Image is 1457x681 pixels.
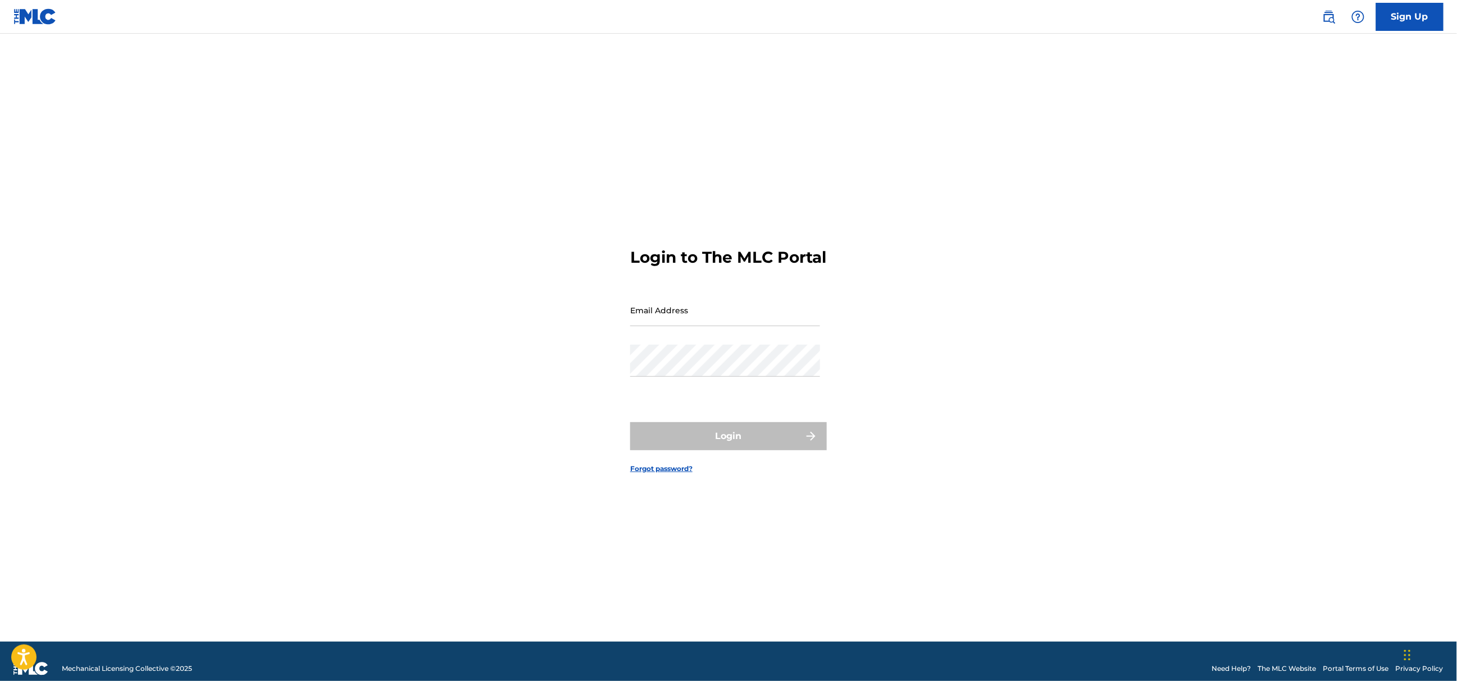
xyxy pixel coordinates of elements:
[1258,664,1317,674] a: The MLC Website
[1318,6,1340,28] a: Public Search
[1322,10,1336,24] img: search
[62,664,192,674] span: Mechanical Licensing Collective © 2025
[1347,6,1369,28] div: Help
[1212,664,1251,674] a: Need Help?
[1396,664,1444,674] a: Privacy Policy
[13,662,48,675] img: logo
[1401,627,1457,681] iframe: Chat Widget
[630,248,826,267] h3: Login to The MLC Portal
[13,8,57,25] img: MLC Logo
[1351,10,1365,24] img: help
[1376,3,1444,31] a: Sign Up
[1404,638,1411,672] div: Ziehen
[1323,664,1389,674] a: Portal Terms of Use
[1401,627,1457,681] div: Chat-Widget
[630,464,693,474] a: Forgot password?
